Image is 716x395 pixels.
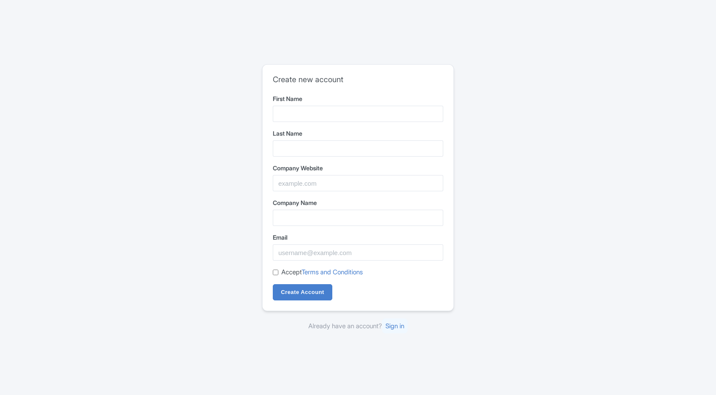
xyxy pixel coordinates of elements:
div: Already have an account? [262,321,454,331]
label: Email [273,233,443,242]
a: Terms and Conditions [301,268,363,276]
input: example.com [273,175,443,191]
label: Company Name [273,198,443,207]
input: username@example.com [273,244,443,261]
label: Last Name [273,129,443,138]
a: Sign in [382,318,408,333]
label: Accept [281,267,363,277]
input: Create Account [273,284,332,300]
h2: Create new account [273,75,443,84]
label: First Name [273,94,443,103]
label: Company Website [273,163,443,172]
